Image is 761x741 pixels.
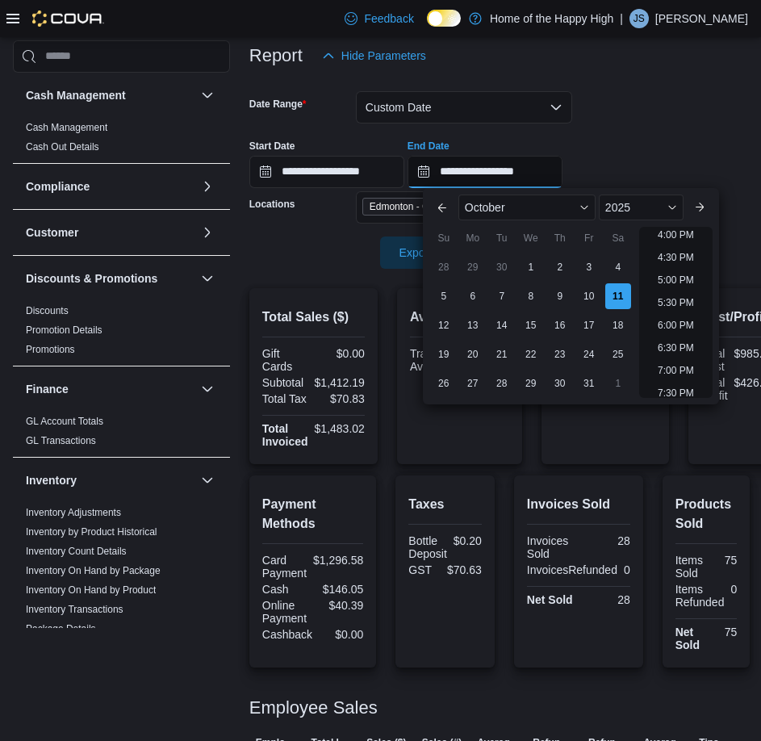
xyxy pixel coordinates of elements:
a: Inventory Transactions [26,604,123,615]
label: End Date [408,140,449,153]
div: 0 [730,583,737,596]
div: Transaction Average [410,347,469,373]
div: Online Payment [262,599,310,625]
div: day-1 [605,370,631,396]
div: day-23 [547,341,573,367]
a: Feedback [338,2,420,35]
span: Discounts [26,304,69,317]
a: Inventory Count Details [26,546,127,557]
span: Cash Management [26,121,107,134]
span: GL Account Totals [26,415,103,428]
button: Finance [198,379,217,399]
div: day-28 [489,370,515,396]
input: Dark Mode [427,10,461,27]
div: Total Profit [701,376,728,402]
a: Package Details [26,623,96,634]
div: day-5 [431,283,457,309]
label: Start Date [249,140,295,153]
div: 75 [709,554,737,567]
div: Th [547,225,573,251]
div: day-22 [518,341,544,367]
div: day-18 [605,312,631,338]
div: $1,412.19 [315,376,365,389]
li: 7:30 PM [651,383,700,403]
a: Inventory by Product Historical [26,526,157,538]
div: day-6 [460,283,486,309]
span: Package Details [26,622,96,635]
span: Inventory Adjustments [26,506,121,519]
a: GL Transactions [26,435,96,446]
li: 6:30 PM [651,338,700,358]
div: Jesse Singh [629,9,649,28]
div: InvoicesRefunded [527,563,617,576]
li: 5:00 PM [651,270,700,290]
div: Fr [576,225,602,251]
div: day-21 [489,341,515,367]
span: Promotion Details [26,324,102,337]
div: day-14 [489,312,515,338]
p: [PERSON_NAME] [655,9,748,28]
div: 75 [709,626,737,638]
div: Card Payment [262,554,307,580]
button: Cash Management [26,87,194,103]
div: day-29 [460,254,486,280]
h2: Taxes [408,495,482,514]
button: Inventory [26,472,194,488]
button: Custom Date [356,91,572,123]
button: Compliance [26,178,194,195]
span: Feedback [364,10,413,27]
div: Bottle Deposit [408,534,446,560]
div: Items Refunded [675,583,725,609]
strong: Net Sold [675,626,700,651]
span: 2025 [605,201,630,214]
div: day-4 [605,254,631,280]
ul: Time [639,227,713,398]
h3: Compliance [26,178,90,195]
span: Edmonton - Orchards Gate - Fire & Flower [370,199,495,215]
input: Press the down key to open a popover containing a calendar. [249,156,404,188]
input: Press the down key to enter a popover containing a calendar. Press the escape key to close the po... [408,156,562,188]
div: day-24 [576,341,602,367]
div: day-12 [431,312,457,338]
div: 0 [624,563,630,576]
div: Cashback [262,628,312,641]
span: Inventory by Product Historical [26,525,157,538]
div: Tu [489,225,515,251]
div: day-11 [605,283,631,309]
div: day-26 [431,370,457,396]
h3: Employee Sales [249,698,378,718]
a: Inventory On Hand by Package [26,565,161,576]
div: October, 2025 [429,253,633,398]
div: day-15 [518,312,544,338]
a: Promotion Details [26,324,102,336]
h2: Payment Methods [262,495,364,534]
div: Items Sold [675,554,703,580]
div: $70.63 [447,563,482,576]
div: Button. Open the year selector. 2025 is currently selected. [599,195,684,220]
h2: Average Spent [410,308,509,327]
a: Promotions [26,344,75,355]
span: GL Transactions [26,434,96,447]
div: 28 [582,534,630,547]
div: Cash [262,583,310,596]
div: day-19 [431,341,457,367]
div: 28 [582,593,630,606]
strong: Net Sold [527,593,573,606]
button: Customer [198,223,217,242]
div: $70.83 [316,392,365,405]
button: Finance [26,381,194,397]
button: Next month [687,195,713,220]
div: day-16 [547,312,573,338]
span: Inventory Count Details [26,545,127,558]
h3: Discounts & Promotions [26,270,157,287]
li: 4:00 PM [651,225,700,245]
h2: Products Sold [675,495,738,534]
div: day-17 [576,312,602,338]
span: Inventory On Hand by Package [26,564,161,577]
div: day-30 [489,254,515,280]
span: Export [390,237,461,269]
div: $0.00 [319,628,363,641]
div: Discounts & Promotions [13,301,230,366]
span: Inventory Transactions [26,603,123,616]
